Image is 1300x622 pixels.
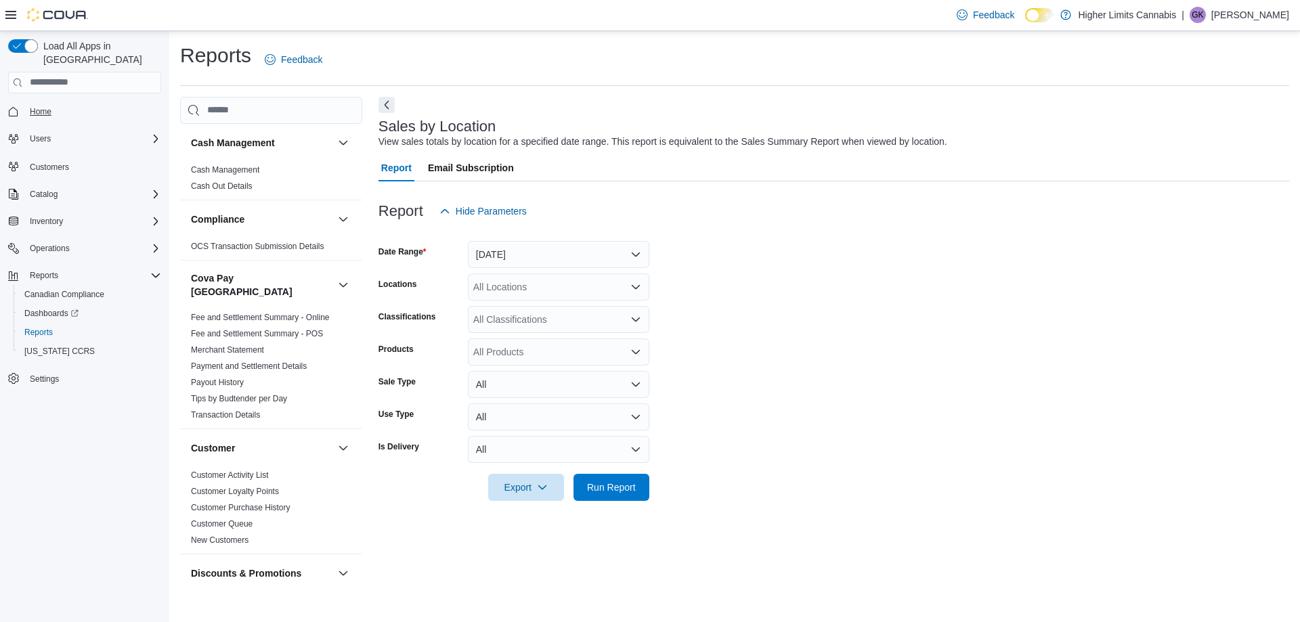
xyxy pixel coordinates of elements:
button: Discounts & Promotions [191,567,332,580]
button: Users [3,129,167,148]
button: Users [24,131,56,147]
button: Cova Pay [GEOGRAPHIC_DATA] [191,271,332,298]
button: Open list of options [630,314,641,325]
a: Customer Activity List [191,470,269,480]
span: Export [496,474,556,501]
a: Feedback [259,46,328,73]
span: Users [30,133,51,144]
span: Dashboards [19,305,161,321]
span: Run Report [587,481,636,494]
button: Compliance [335,211,351,227]
span: Customer Loyalty Points [191,486,279,497]
button: Reports [3,266,167,285]
span: Operations [24,240,161,257]
a: Customers [24,159,74,175]
a: Transaction Details [191,410,260,420]
a: Home [24,104,57,120]
span: Washington CCRS [19,343,161,359]
img: Cova [27,8,88,22]
button: Discounts & Promotions [335,565,351,581]
button: Settings [3,369,167,388]
span: Home [30,106,51,117]
span: Feedback [973,8,1014,22]
span: Customer Activity List [191,470,269,481]
span: Users [24,131,161,147]
label: Is Delivery [378,441,419,452]
span: Tips by Budtender per Day [191,393,287,404]
span: Customer Purchase History [191,502,290,513]
button: Open list of options [630,282,641,292]
span: Customers [24,158,161,175]
p: | [1182,7,1184,23]
span: Operations [30,243,70,254]
span: Catalog [30,189,58,200]
a: Cash Out Details [191,181,253,191]
input: Dark Mode [1025,8,1054,22]
button: Compliance [191,213,332,226]
span: Reports [24,327,53,338]
span: Inventory [24,213,161,229]
button: Canadian Compliance [14,285,167,304]
button: [DATE] [468,241,649,268]
button: Reports [14,323,167,342]
div: Cash Management [180,162,362,200]
span: Fee and Settlement Summary - POS [191,328,323,339]
button: Operations [24,240,75,257]
button: All [468,436,649,463]
span: Email Subscription [428,154,514,181]
button: Export [488,474,564,501]
button: All [468,371,649,398]
span: Canadian Compliance [24,289,104,300]
span: Canadian Compliance [19,286,161,303]
a: New Customers [191,535,248,545]
div: Cova Pay [GEOGRAPHIC_DATA] [180,309,362,428]
a: Fee and Settlement Summary - POS [191,329,323,338]
span: Hide Parameters [456,204,527,218]
span: Cash Out Details [191,181,253,192]
button: All [468,403,649,430]
span: GK [1192,7,1203,23]
span: Transaction Details [191,409,260,420]
a: Customer Queue [191,519,253,529]
span: Home [24,103,161,120]
div: Greg Kazarian [1190,7,1206,23]
span: Report [381,154,412,181]
button: Reports [24,267,64,284]
a: [US_STATE] CCRS [19,343,100,359]
button: Inventory [24,213,68,229]
div: Customer [180,467,362,554]
h3: Cash Management [191,136,275,150]
a: Fee and Settlement Summary - Online [191,313,330,322]
a: Feedback [951,1,1020,28]
a: Cash Management [191,165,259,175]
button: Cash Management [335,135,351,151]
span: Inventory [30,216,63,227]
button: Cova Pay [GEOGRAPHIC_DATA] [335,277,351,293]
button: Customers [3,156,167,176]
label: Classifications [378,311,436,322]
p: Higher Limits Cannabis [1078,7,1176,23]
label: Products [378,344,414,355]
div: View sales totals by location for a specified date range. This report is equivalent to the Sales ... [378,135,947,149]
button: Operations [3,239,167,258]
h3: Sales by Location [378,118,496,135]
div: Compliance [180,238,362,260]
span: Customer Queue [191,518,253,529]
a: Dashboards [19,305,84,321]
nav: Complex example [8,96,161,424]
button: Home [3,102,167,121]
span: Reports [24,267,161,284]
span: OCS Transaction Submission Details [191,241,324,252]
button: Run Report [573,474,649,501]
span: Settings [24,370,161,387]
span: Dark Mode [1025,22,1026,23]
label: Use Type [378,409,414,420]
label: Locations [378,279,417,290]
span: Feedback [281,53,322,66]
a: OCS Transaction Submission Details [191,242,324,251]
h3: Customer [191,441,235,455]
button: Open list of options [630,347,641,357]
a: Settings [24,371,64,387]
span: [US_STATE] CCRS [24,346,95,357]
